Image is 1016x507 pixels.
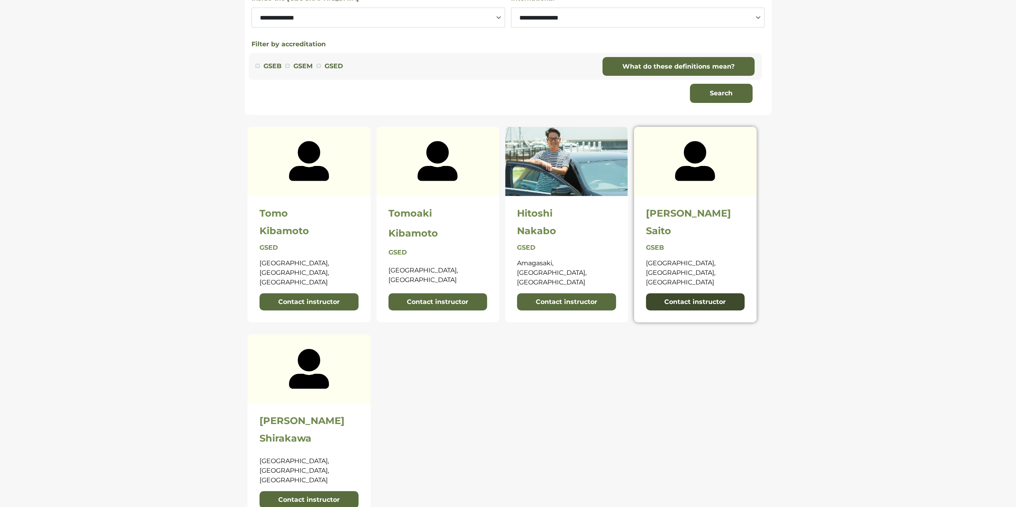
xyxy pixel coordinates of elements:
[252,39,326,49] button: Filter by accreditation
[388,228,487,239] h2: Kibamoto
[646,243,745,253] p: GSEB
[259,415,358,427] h2: [PERSON_NAME]
[388,248,487,257] p: GSED
[259,225,358,237] h2: Kibamoto
[293,61,313,71] label: GSEM
[259,243,358,253] p: GSED
[388,266,487,285] p: [GEOGRAPHIC_DATA], [GEOGRAPHIC_DATA]
[646,258,745,287] p: [GEOGRAPHIC_DATA], [GEOGRAPHIC_DATA], [GEOGRAPHIC_DATA]
[259,293,358,311] a: Contact instructor
[259,433,358,444] h2: Shirakawa
[646,225,745,237] h2: Saito
[517,243,616,253] p: GSED
[259,208,358,219] h2: Tomo
[517,258,616,287] p: Amagasaki, [GEOGRAPHIC_DATA], [GEOGRAPHIC_DATA]
[263,61,281,71] label: GSEB
[259,456,358,485] p: [GEOGRAPHIC_DATA], [GEOGRAPHIC_DATA], [GEOGRAPHIC_DATA]
[517,225,616,237] h2: Nakabo
[517,208,616,219] h2: Hitoshi
[505,69,628,253] img: Hitoshi Nakabo
[517,293,616,311] a: Contact instructor
[259,258,358,287] p: [GEOGRAPHIC_DATA], [GEOGRAPHIC_DATA], [GEOGRAPHIC_DATA]
[646,293,745,311] a: Contact instructor
[325,61,343,71] label: GSED
[690,84,753,103] button: Search
[388,208,487,219] h2: Tomoaki
[511,8,764,28] select: Select a country
[252,8,505,28] select: Select a state
[602,57,755,76] a: What do these definitions mean?
[388,293,487,311] a: Contact instructor
[646,208,745,219] h2: [PERSON_NAME]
